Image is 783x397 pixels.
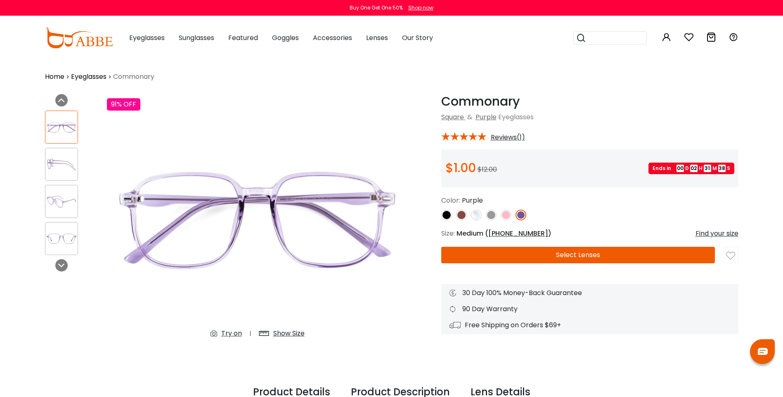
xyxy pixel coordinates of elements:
[45,194,78,210] img: Commonary Purple Plastic Eyeglasses , UniversalBridgeFit Frames from ABBE Glasses
[478,165,497,174] span: $12.00
[498,112,534,122] span: Eyeglasses
[704,165,711,172] span: 31
[441,94,738,109] h1: Commonary
[129,33,165,43] span: Eyeglasses
[45,231,78,247] img: Commonary Purple Plastic Eyeglasses , UniversalBridgeFit Frames from ABBE Glasses
[449,304,730,314] div: 90 Day Warranty
[179,33,214,43] span: Sunglasses
[685,165,689,172] span: D
[45,28,113,48] img: abbeglasses.com
[449,288,730,298] div: 30 Day 100% Money-Back Guarantee
[475,112,497,122] a: Purple
[466,112,474,122] span: &
[272,33,299,43] span: Goggles
[45,119,78,135] img: Commonary Purple Plastic Eyeglasses , UniversalBridgeFit Frames from ABBE Glasses
[449,320,730,330] div: Free Shipping on Orders $69+
[441,196,460,205] span: Color:
[71,72,106,82] a: Eyeglasses
[45,156,78,173] img: Commonary Purple Plastic Eyeglasses , UniversalBridgeFit Frames from ABBE Glasses
[653,165,675,172] span: Ends in
[313,33,352,43] span: Accessories
[690,165,698,172] span: 02
[107,94,408,345] img: Commonary Purple Plastic Eyeglasses , UniversalBridgeFit Frames from ABBE Glasses
[221,328,242,338] div: Try on
[45,72,64,82] a: Home
[228,33,258,43] span: Featured
[441,229,455,238] span: Size:
[718,165,726,172] span: 38
[445,159,476,177] span: $1.00
[408,4,433,12] div: Shop now
[441,247,715,263] button: Select Lenses
[404,4,433,11] a: Shop now
[726,251,735,260] img: like
[402,33,433,43] span: Our Story
[273,328,305,338] div: Show Size
[113,72,154,82] span: Commonary
[491,134,525,141] span: Reviews(1)
[441,112,464,122] a: Square
[457,229,551,238] span: Medium ( )
[699,165,703,172] span: H
[712,165,717,172] span: M
[695,229,738,239] div: Find your size
[488,229,548,238] span: [PHONE_NUMBER]
[107,98,140,111] div: 91% OFF
[366,33,388,43] span: Lenses
[727,165,730,172] span: S
[350,4,403,12] div: Buy One Get One 50%
[677,165,684,172] span: 00
[462,196,483,205] span: Purple
[758,348,768,355] img: chat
